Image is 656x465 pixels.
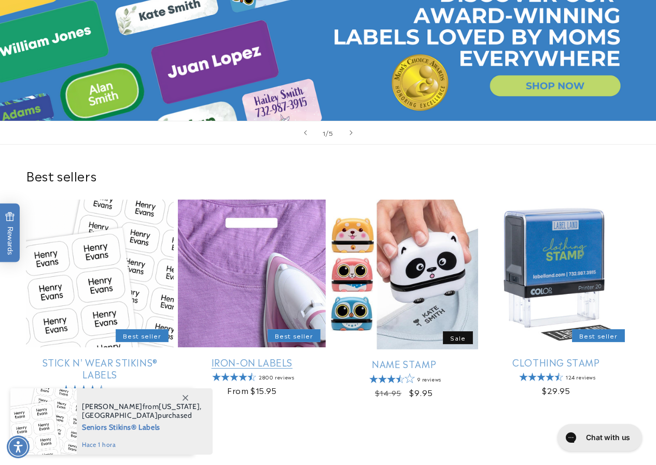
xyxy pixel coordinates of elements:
a: Stick N' Wear Stikins® Labels [26,356,174,381]
span: 1 [323,128,326,138]
a: Name Stamp [330,358,478,370]
span: Seniors Stikins® Labels [82,420,202,433]
div: Accessibility Menu [7,435,30,458]
span: Rewards [5,212,15,255]
span: [GEOGRAPHIC_DATA] [82,411,158,420]
a: Iron-On Labels [178,356,326,368]
a: Clothing Stamp [482,356,630,368]
h2: Best sellers [26,167,630,184]
button: Next slide [340,121,362,144]
span: [PERSON_NAME] [82,402,143,411]
ul: Slider [26,200,630,417]
span: [US_STATE] [159,402,200,411]
iframe: Gorgias live chat messenger [552,420,646,455]
span: hace 1 hora [82,440,202,449]
span: 5 [329,128,333,138]
span: / [326,128,329,138]
span: from , purchased [82,402,202,420]
button: Previous slide [294,121,317,144]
